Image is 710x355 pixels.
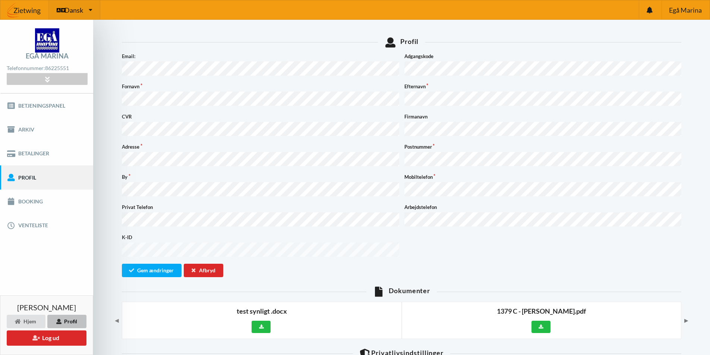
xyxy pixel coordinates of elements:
label: Mobiltelefon [404,173,682,181]
label: Adgangskode [404,53,682,60]
div: Dokumenter [122,286,681,297]
div: Hjem [7,315,45,328]
div: Telefonnummer: [7,63,87,73]
label: Email: [122,53,399,60]
span: Dansk [64,7,83,13]
label: By [122,173,399,181]
strong: 86225551 [45,65,69,71]
div: Profil [122,37,681,47]
button: Previous page [112,314,122,326]
div: Profil [47,315,86,328]
button: Log ud [7,330,86,346]
label: Efternavn [404,83,682,90]
div: Afbryd [184,264,223,277]
label: Firmanavn [404,113,682,120]
label: Postnummer [404,143,682,150]
div: 1379 C - [PERSON_NAME].pdf [497,307,586,316]
label: Arbejdstelefon [404,203,682,211]
label: Adresse [122,143,399,150]
div: test synligt .docx [237,307,287,316]
label: Privat Telefon [122,203,399,211]
button: Gem ændringer [122,264,182,277]
label: Fornavn [122,83,399,90]
span: [PERSON_NAME] [17,304,76,311]
button: Next page [681,314,691,326]
div: Egå Marina [26,53,69,59]
label: CVR [122,113,399,120]
img: logo [35,28,59,53]
span: Egå Marina [669,7,702,13]
label: K-ID [122,234,399,241]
